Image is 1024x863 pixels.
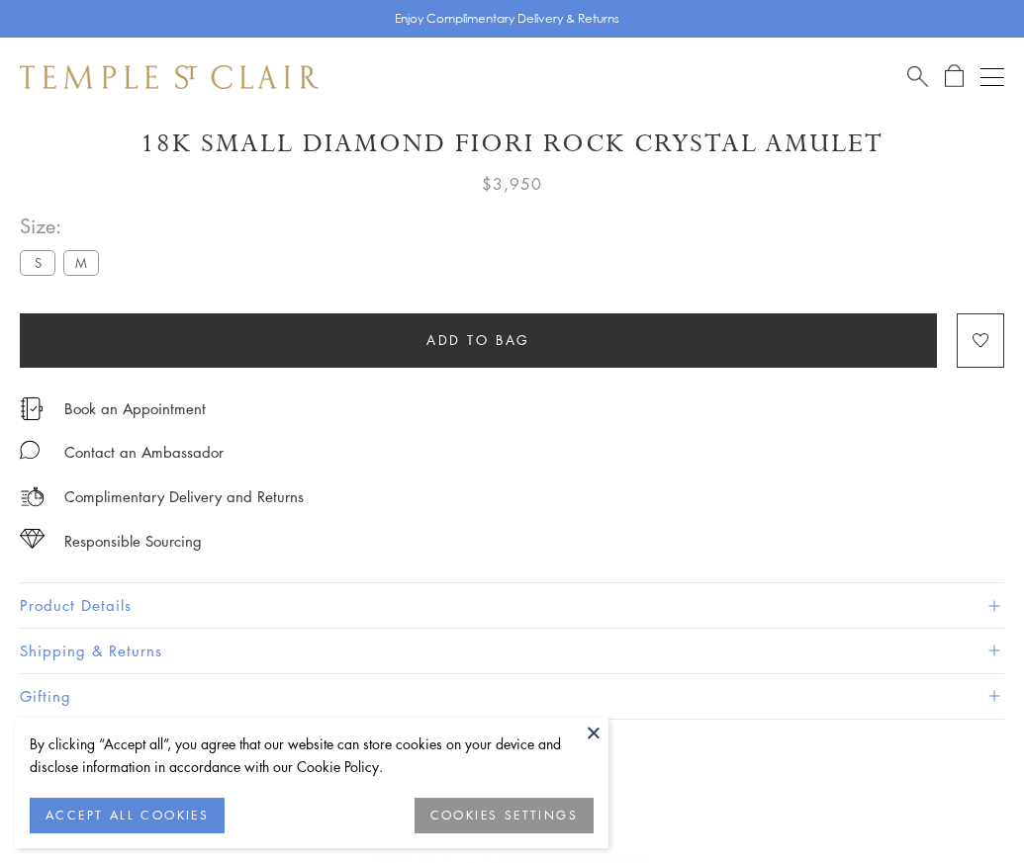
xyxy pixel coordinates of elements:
p: Enjoy Complimentary Delivery & Returns [395,9,619,29]
label: M [63,250,99,275]
button: Open navigation [980,65,1004,89]
div: By clicking “Accept all”, you agree that our website can store cookies on your device and disclos... [30,733,594,778]
button: Gifting [20,674,1004,719]
label: S [20,250,55,275]
button: Shipping & Returns [20,629,1004,673]
div: Contact an Ambassador [64,440,224,465]
a: Open Shopping Bag [945,64,964,89]
img: icon_delivery.svg [20,484,45,509]
img: MessageIcon-01_2.svg [20,440,40,460]
a: Search [907,64,928,89]
a: Book an Appointment [64,397,206,419]
h1: 18K Small Diamond Fiori Rock Crystal Amulet [20,127,1004,161]
button: Product Details [20,583,1004,628]
button: ACCEPT ALL COOKIES [30,798,225,833]
img: icon_appointment.svg [20,397,44,420]
button: Add to bag [20,313,937,368]
span: $3,950 [482,171,542,197]
img: icon_sourcing.svg [20,529,45,549]
img: Temple St. Clair [20,65,319,89]
span: Add to bag [426,329,530,351]
span: Size: [20,210,107,242]
div: Responsible Sourcing [64,529,202,554]
button: COOKIES SETTINGS [415,798,594,833]
p: Complimentary Delivery and Returns [64,484,304,509]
